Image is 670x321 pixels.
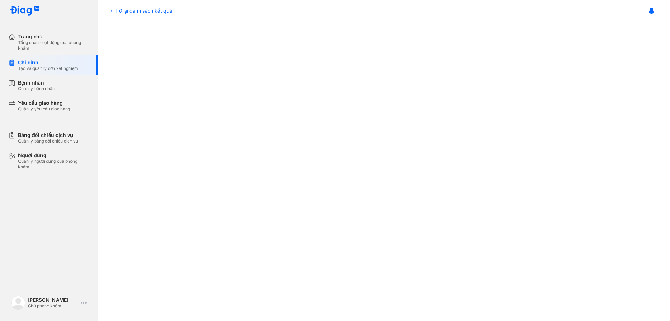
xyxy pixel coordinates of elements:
div: Bảng đối chiếu dịch vụ [18,132,78,138]
div: Trang chủ [18,34,89,40]
div: Yêu cầu giao hàng [18,100,70,106]
div: Người dùng [18,152,89,159]
div: Tạo và quản lý đơn xét nghiệm [18,66,78,71]
div: Chủ phòng khám [28,303,78,309]
div: Bệnh nhân [18,80,55,86]
div: Quản lý yêu cầu giao hàng [18,106,70,112]
img: logo [10,6,40,16]
div: Quản lý bệnh nhân [18,86,55,92]
div: Chỉ định [18,59,78,66]
div: Quản lý người dùng của phòng khám [18,159,89,170]
div: Quản lý bảng đối chiếu dịch vụ [18,138,78,144]
div: Tổng quan hoạt động của phòng khám [18,40,89,51]
div: [PERSON_NAME] [28,297,78,303]
img: logo [11,296,25,310]
div: Trở lại danh sách kết quả [109,7,172,14]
